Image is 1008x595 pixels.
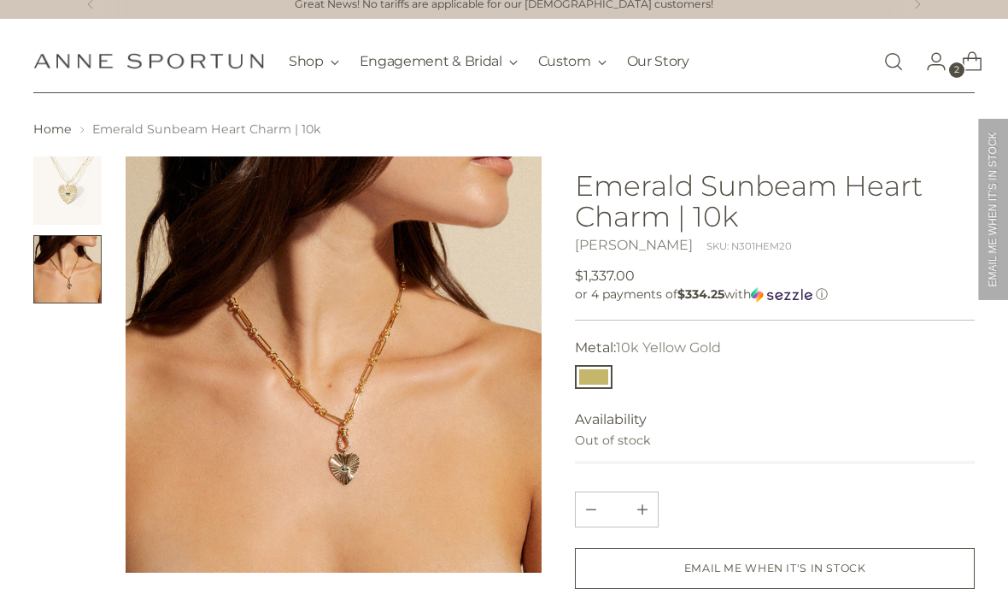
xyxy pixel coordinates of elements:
[596,492,637,527] input: Product quantity
[33,235,102,303] button: Change image to image 2
[575,548,975,589] button: EMAIL ME WHEN IT'S IN STOCK
[33,53,264,69] a: Anne Sportun Fine Jewellery
[575,338,721,358] label: Metal:
[751,287,812,303] img: Sezzle
[677,286,724,302] span: $334.25
[360,43,518,80] button: Engagement & Bridal
[948,44,982,79] a: Open cart modal
[33,156,102,225] button: Change image to image 1
[949,62,964,78] span: 2
[575,286,975,303] div: or 4 payments of with
[976,117,1008,302] div: EMAIL ME WHEN IT'S IN STOCK
[706,239,792,254] div: SKU: N301HEM20
[912,44,946,79] a: Go to the account page
[575,286,975,303] div: or 4 payments of$334.25withSezzle Click to learn more about Sezzle
[575,433,650,448] span: Out of stock
[575,237,693,253] a: [PERSON_NAME]
[575,365,612,389] button: 10k Yellow Gold
[616,339,721,356] span: 10k Yellow Gold
[33,121,72,137] a: Home
[627,492,658,527] button: Subtract product quantity
[627,43,689,80] a: Our Story
[33,121,975,138] nav: breadcrumbs
[575,409,647,430] span: Availability
[92,121,320,137] span: Emerald Sunbeam Heart Charm | 10k
[538,43,607,80] button: Custom
[575,266,635,286] span: $1,337.00
[126,156,542,573] img: Emerald Sunbeam Heart Charm | 10k
[876,44,911,79] a: Open search modal
[576,492,607,527] button: Add product quantity
[289,43,339,80] button: Shop
[575,170,975,233] h1: Emerald Sunbeam Heart Charm | 10k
